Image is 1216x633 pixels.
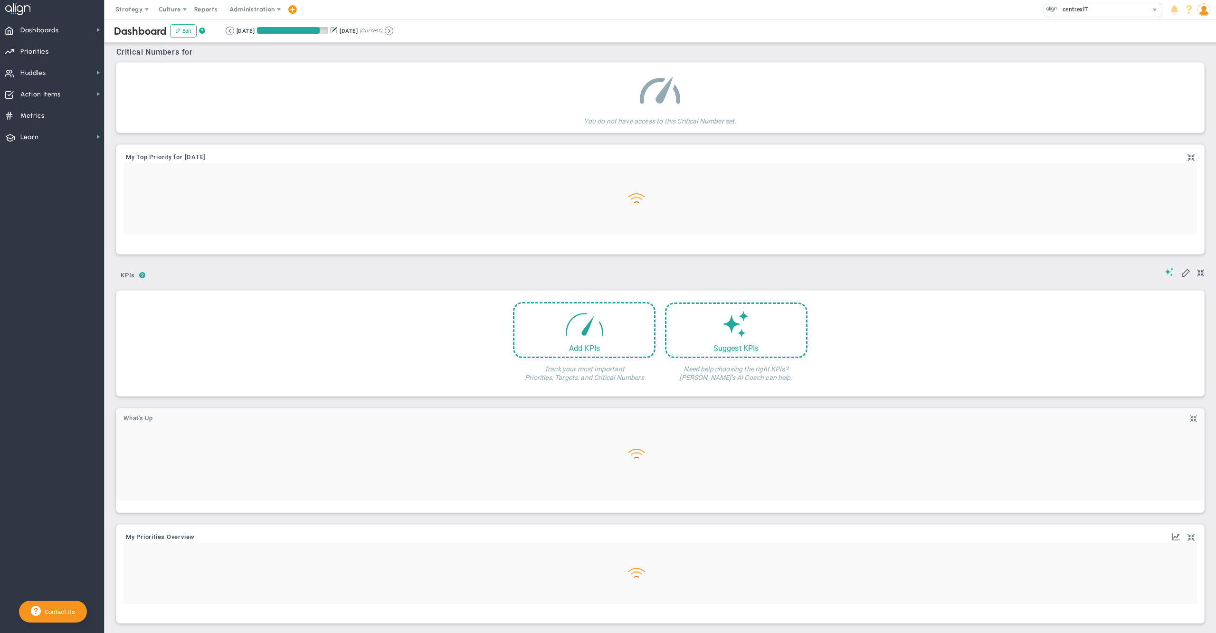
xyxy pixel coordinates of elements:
h4: Track your most important Priorities, Targets, and Critical Numbers [513,358,655,382]
span: Contact Us [41,608,75,615]
span: select [1148,3,1162,17]
span: Critical Numbers for [116,47,195,57]
div: [DATE] [237,27,255,35]
img: 28197.Company.photo [1046,3,1058,15]
button: My Priorities Overview [126,534,195,541]
span: Huddles [20,63,46,83]
span: KPIs [116,268,139,283]
div: Period Progress: 88% Day 80 of 90 with 10 remaining. [257,27,328,34]
a: My Top Priority for [DATE] [126,154,206,161]
span: Strategy [115,6,143,13]
img: 157782.Person.photo [1197,3,1210,16]
span: Culture [159,6,181,13]
span: Metrics [20,106,45,126]
span: Administration [229,6,275,13]
span: Dashboards [20,20,59,40]
h4: You do not have access to this Critical Number set. [584,110,736,125]
div: Suggest KPIs [666,344,806,353]
span: centrexIT [1058,3,1088,16]
span: Edit My KPIs [1181,267,1190,277]
span: Learn [20,127,38,147]
span: My Priorities Overview [126,534,195,540]
span: Priorities [20,42,49,62]
div: [DATE] [340,27,358,35]
span: Action Items [20,85,61,104]
button: Go to previous period [226,27,234,35]
div: Add KPIs [514,344,654,353]
h4: Need help choosing the right KPIs? [PERSON_NAME]'s AI Coach can help. [665,358,807,382]
button: KPIs [116,268,139,284]
span: Suggestions (AI Feature) [1165,267,1174,276]
button: Edit [170,24,197,38]
span: (Current) [360,27,382,35]
span: My Top Priority for [DATE] [126,154,206,161]
span: Dashboard [114,25,167,38]
button: Go to next period [385,27,393,35]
